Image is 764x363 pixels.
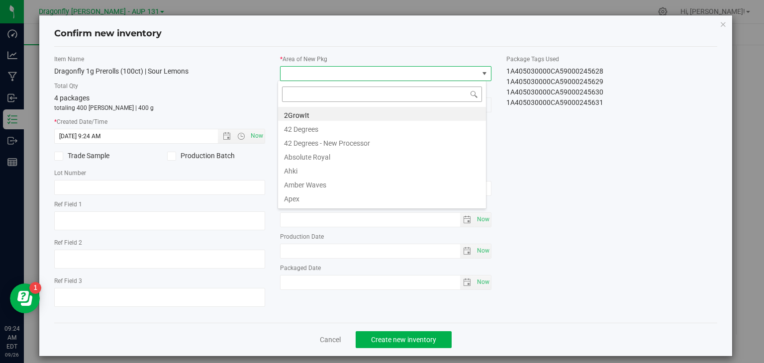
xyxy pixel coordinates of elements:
span: select [475,213,491,227]
span: select [475,275,491,289]
label: Ref Field 1 [54,200,266,209]
label: Production Batch [167,151,265,161]
button: Create new inventory [356,331,452,348]
div: 1A405030000CA59000245629 [506,77,718,87]
label: Packaged Date [280,264,491,272]
span: Open the date view [218,132,235,140]
label: Area of New Pkg [280,55,491,64]
span: select [475,244,491,258]
div: Dragonfly 1g Prerolls (100ct) | Sour Lemons [54,66,266,77]
label: Production Date [280,232,491,241]
span: Set Current date [475,244,491,258]
span: Set Current date [249,129,266,143]
iframe: Resource center [10,283,40,313]
span: Create new inventory [371,336,436,344]
span: Set Current date [475,275,491,289]
a: Cancel [320,335,341,345]
div: 1A405030000CA59000245630 [506,87,718,97]
span: select [460,244,475,258]
label: Ref Field 3 [54,276,266,285]
label: Ref Field 2 [54,238,266,247]
span: Set Current date [475,212,491,227]
label: Total Qty [54,82,266,91]
label: Item Name [54,55,266,64]
label: Package Tags Used [506,55,718,64]
p: totaling 400 [PERSON_NAME] | 400 g [54,103,266,112]
span: Open the time view [233,132,250,140]
label: Lot Number [54,169,266,178]
div: 1A405030000CA59000245631 [506,97,718,108]
span: 4 packages [54,94,90,102]
h4: Confirm new inventory [54,27,162,40]
div: 1A405030000CA59000245628 [506,66,718,77]
iframe: Resource center unread badge [29,282,41,294]
span: select [460,275,475,289]
label: Created Date/Time [54,117,266,126]
label: Trade Sample [54,151,152,161]
span: select [460,213,475,227]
